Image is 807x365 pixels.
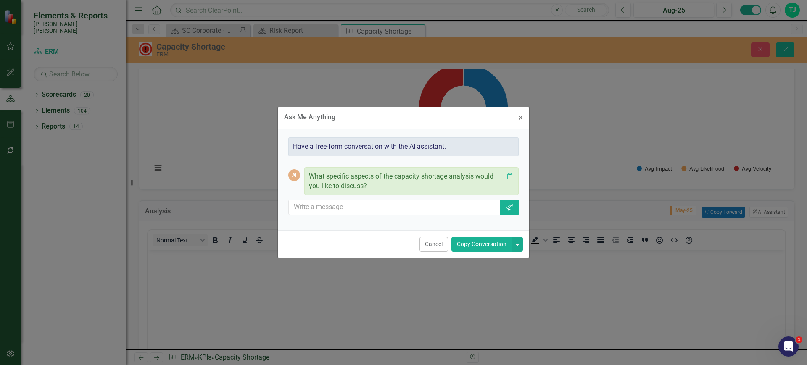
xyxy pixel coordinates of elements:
p: What specific aspects of the capacity shortage analysis would you like to discuss? [309,172,504,191]
div: Have a free-form conversation with the AI assistant. [288,137,519,156]
span: × [518,113,523,123]
iframe: Intercom live chat [778,336,799,357]
button: Copy Conversation [451,237,512,252]
span: 1 [796,336,802,343]
div: AI [288,169,300,181]
button: Cancel [419,237,448,252]
input: Write a message [288,200,501,215]
div: Ask Me Anything [284,113,335,121]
